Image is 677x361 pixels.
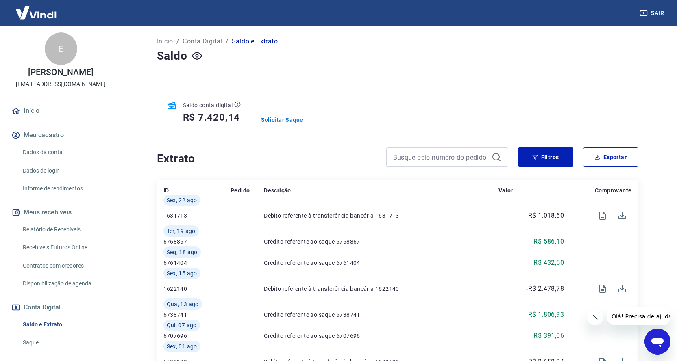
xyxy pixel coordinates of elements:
[20,275,112,292] a: Disponibilização de agenda
[644,329,670,355] iframe: Botão para abrir a janela de mensagens
[20,316,112,333] a: Saldo e Extrato
[518,147,573,167] button: Filtros
[638,6,667,21] button: Sair
[20,162,112,179] a: Dados de login
[612,206,632,225] span: Download
[10,298,112,316] button: Conta Digital
[593,206,612,225] span: Visualizar
[183,37,222,46] a: Conta Digital
[526,284,564,294] p: -R$ 2.478,78
[20,180,112,197] a: Informe de rendimentos
[167,300,199,308] span: Qua, 13 ago
[16,80,106,89] p: [EMAIL_ADDRESS][DOMAIN_NAME]
[226,37,229,46] p: /
[533,258,564,268] p: R$ 432,50
[20,239,112,256] a: Recebíveis Futuros Online
[157,37,173,46] a: Início
[157,151,377,167] h4: Extrato
[167,269,197,277] span: Sex, 15 ago
[183,111,240,124] h5: R$ 7.420,14
[533,331,564,341] p: R$ 391,06
[498,186,513,195] p: Valor
[264,212,498,220] p: Débito referente à transferência bancária 1631713
[163,332,231,340] p: 6707696
[167,342,197,350] span: Sex, 01 ago
[10,102,112,120] a: Início
[587,309,603,325] iframe: Fechar mensagem
[167,321,197,329] span: Qui, 07 ago
[176,37,179,46] p: /
[528,310,564,320] p: R$ 1.806,93
[20,334,112,351] a: Saque
[232,37,278,46] p: Saldo e Extrato
[28,68,93,77] p: [PERSON_NAME]
[10,0,63,25] img: Vindi
[583,147,638,167] button: Exportar
[163,259,231,267] p: 6761404
[167,227,196,235] span: Ter, 19 ago
[264,285,498,293] p: Débito referente à transferência bancária 1622140
[264,259,498,267] p: Crédito referente ao saque 6761404
[167,196,197,204] span: Sex, 22 ago
[5,6,68,12] span: Olá! Precisa de ajuda?
[612,279,632,298] span: Download
[393,151,488,163] input: Busque pelo número do pedido
[231,186,250,195] p: Pedido
[163,238,231,246] p: 6768867
[533,237,564,246] p: R$ 586,10
[20,257,112,274] a: Contratos com credores
[264,238,498,246] p: Crédito referente ao saque 6768867
[595,186,631,195] p: Comprovante
[20,144,112,161] a: Dados da conta
[163,311,231,319] p: 6738741
[183,101,233,109] p: Saldo conta digital
[163,212,231,220] p: 1631713
[10,203,112,221] button: Meus recebíveis
[163,186,169,195] p: ID
[607,307,670,325] iframe: Mensagem da empresa
[593,279,612,298] span: Visualizar
[264,311,498,319] p: Crédito referente ao saque 6738741
[167,248,198,256] span: Seg, 18 ago
[526,211,564,220] p: -R$ 1.018,60
[264,332,498,340] p: Crédito referente ao saque 6707696
[20,221,112,238] a: Relatório de Recebíveis
[261,116,303,124] a: Solicitar Saque
[264,186,291,195] p: Descrição
[157,48,187,64] h4: Saldo
[10,126,112,144] button: Meu cadastro
[163,285,231,293] p: 1622140
[45,32,77,65] div: E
